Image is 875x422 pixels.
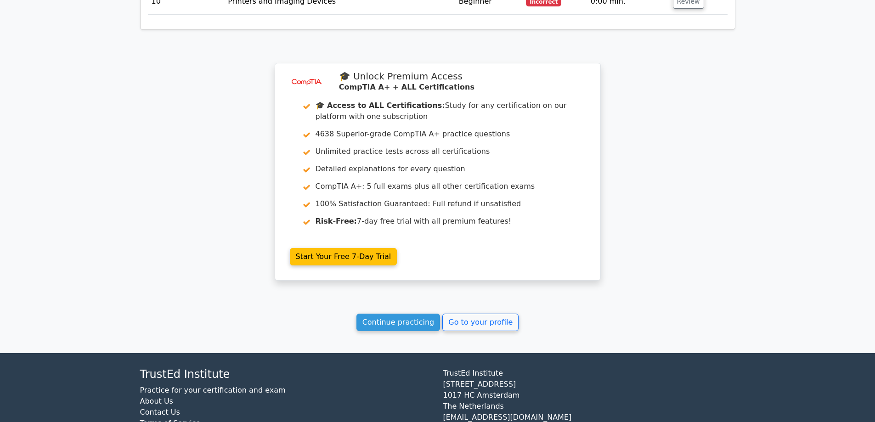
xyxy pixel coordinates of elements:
[140,368,432,381] h4: TrustEd Institute
[140,408,180,416] a: Contact Us
[442,314,519,331] a: Go to your profile
[140,386,286,394] a: Practice for your certification and exam
[140,397,173,405] a: About Us
[290,248,397,265] a: Start Your Free 7-Day Trial
[356,314,440,331] a: Continue practicing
